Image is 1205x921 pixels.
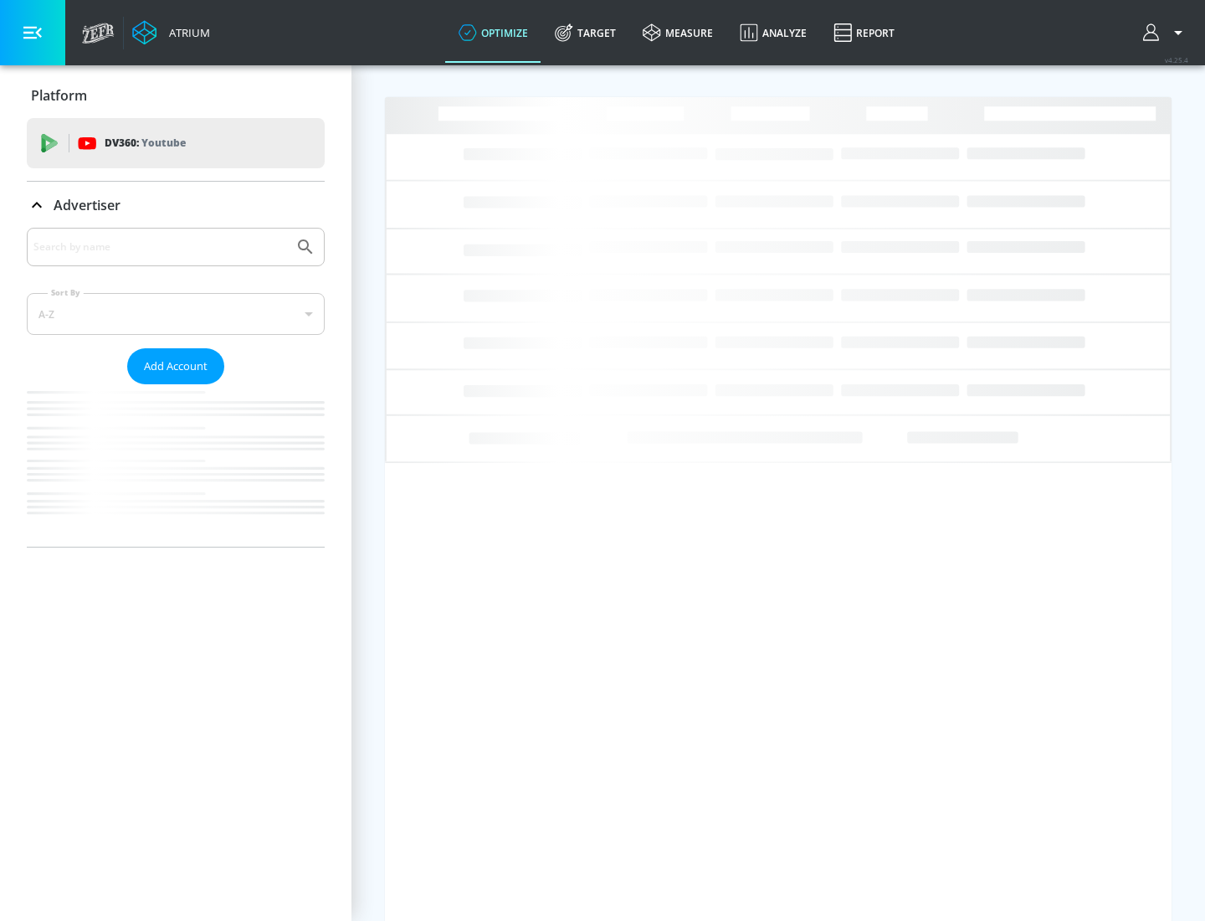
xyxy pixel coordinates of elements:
label: Sort By [48,287,84,298]
nav: list of Advertiser [27,384,325,547]
a: measure [629,3,726,63]
p: Youtube [141,134,186,152]
div: A-Z [27,293,325,335]
a: Atrium [132,20,210,45]
input: Search by name [33,236,287,258]
p: Platform [31,86,87,105]
div: DV360: Youtube [27,118,325,168]
span: v 4.25.4 [1165,55,1188,64]
button: Add Account [127,348,224,384]
a: Report [820,3,908,63]
div: Platform [27,72,325,119]
a: Target [541,3,629,63]
p: Advertiser [54,196,120,214]
p: DV360: [105,134,186,152]
div: Atrium [162,25,210,40]
div: Advertiser [27,182,325,229]
span: Add Account [144,357,208,376]
a: Analyze [726,3,820,63]
a: optimize [445,3,541,63]
div: Advertiser [27,228,325,547]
